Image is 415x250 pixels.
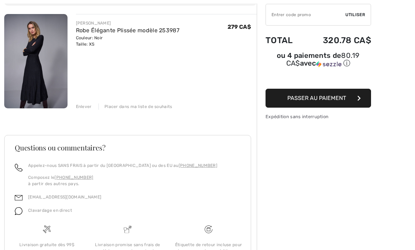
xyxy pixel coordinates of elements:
div: ou 4 paiements de avec [266,52,371,68]
button: Passer au paiement [266,89,371,108]
img: Livraison gratuite dès 99$ [43,225,51,233]
div: [PERSON_NAME] [76,20,180,26]
img: Livraison promise sans frais de dédouanement surprise&nbsp;! [124,225,132,233]
a: [EMAIL_ADDRESS][DOMAIN_NAME] [28,195,101,200]
span: 80.19 CA$ [286,51,360,67]
a: [PHONE_NUMBER] [55,175,93,180]
td: Total [266,28,304,52]
div: Expédition sans interruption [266,113,371,120]
h3: Questions ou commentaires? [15,144,241,151]
span: Utiliser [345,12,365,18]
input: Code promo [266,4,345,25]
img: call [15,164,23,171]
a: Robe Élégante Plissée modèle 253987 [76,27,180,34]
img: Robe Élégante Plissée modèle 253987 [4,14,68,108]
div: Enlever [76,103,92,110]
td: 320.78 CA$ [304,28,371,52]
div: Placer dans ma liste de souhaits [98,103,172,110]
div: Livraison gratuite dès 99$ [12,242,82,248]
img: Livraison gratuite dès 99$ [205,225,212,233]
p: Composez le à partir des autres pays. [28,174,217,187]
span: 279 CA$ [228,23,251,30]
img: Sezzle [316,61,341,67]
div: Couleur: Noir Taille: XS [76,35,180,47]
div: ou 4 paiements de80.19 CA$avecSezzle Cliquez pour en savoir plus sur Sezzle [266,52,371,70]
span: Passer au paiement [287,95,346,101]
a: [PHONE_NUMBER] [179,163,217,168]
img: email [15,194,23,202]
img: chat [15,207,23,215]
p: Appelez-nous SANS FRAIS à partir du [GEOGRAPHIC_DATA] ou des EU au [28,162,217,169]
span: Clavardage en direct [28,208,72,213]
iframe: PayPal-paypal [266,70,371,86]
